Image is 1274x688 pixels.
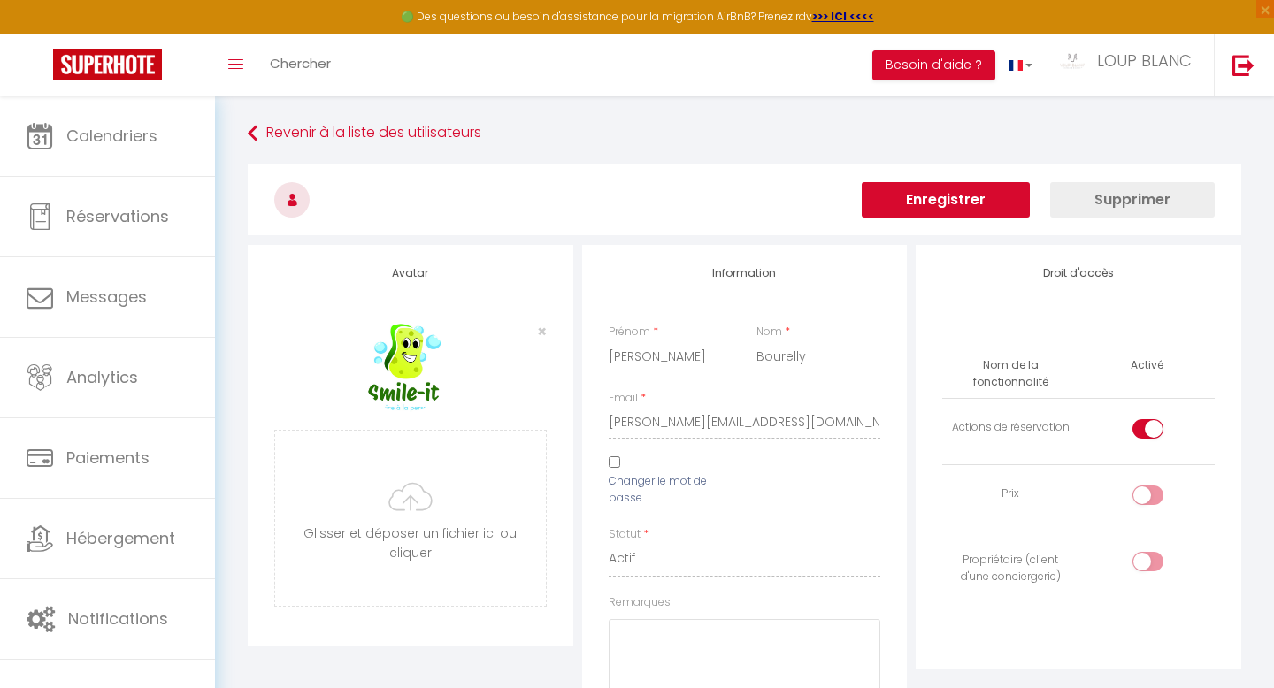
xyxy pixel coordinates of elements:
[1232,54,1255,76] img: logout
[756,324,782,340] label: Nom
[361,324,449,412] img: NO IMAGE
[257,34,344,96] a: Chercher
[248,118,1241,149] a: Revenir à la liste des utilisateurs
[66,286,147,308] span: Messages
[66,447,150,469] span: Paiements
[1097,50,1192,72] span: LOUP BLANC
[609,324,650,340] label: Prénom
[942,267,1215,279] h4: Droit d'accès
[862,182,1030,218] button: Enregistrer
[66,366,138,388] span: Analytics
[1046,34,1214,96] a: ... LOUP BLANC
[812,9,874,24] a: >>> ICI <<<<
[1050,182,1215,218] button: Supprimer
[53,49,162,80] img: Super Booking
[66,205,169,227] span: Réservations
[274,267,547,279] h4: Avatar
[949,552,1071,585] div: Propriétaire (client d'une conciergerie)
[1059,52,1086,70] img: ...
[537,320,547,342] span: ×
[66,527,175,549] span: Hébergement
[949,485,1071,502] div: Prix
[942,350,1078,398] th: Nom de la fonctionnalité
[609,267,881,279] h4: Information
[872,50,995,80] button: Besoin d'aide ?
[66,125,157,147] span: Calendriers
[609,526,641,543] label: Statut
[949,419,1071,436] div: Actions de réservation
[537,324,547,340] button: Close
[68,608,168,630] span: Notifications
[1124,350,1170,381] th: Activé
[609,390,638,407] label: Email
[609,473,733,507] label: Changer le mot de passe
[270,54,331,73] span: Chercher
[609,594,671,611] label: Remarques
